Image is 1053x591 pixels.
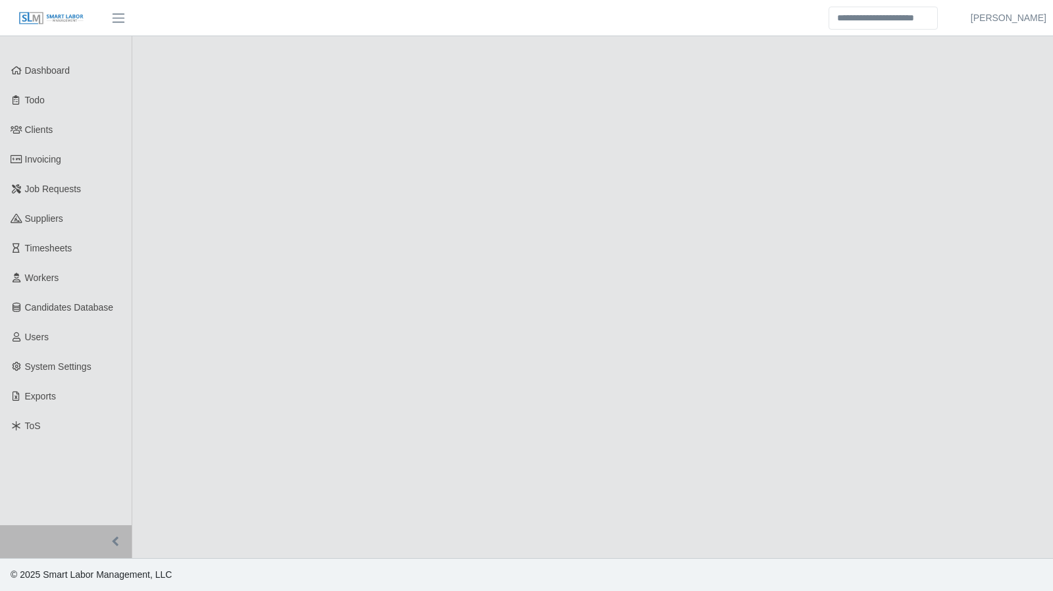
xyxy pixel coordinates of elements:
[25,124,53,135] span: Clients
[25,391,56,401] span: Exports
[25,302,114,313] span: Candidates Database
[25,184,82,194] span: Job Requests
[25,95,45,105] span: Todo
[25,243,72,253] span: Timesheets
[25,421,41,431] span: ToS
[25,272,59,283] span: Workers
[11,569,172,580] span: © 2025 Smart Labor Management, LLC
[25,332,49,342] span: Users
[971,11,1046,25] a: [PERSON_NAME]
[25,65,70,76] span: Dashboard
[25,361,91,372] span: System Settings
[829,7,938,30] input: Search
[25,154,61,165] span: Invoicing
[25,213,63,224] span: Suppliers
[18,11,84,26] img: SLM Logo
